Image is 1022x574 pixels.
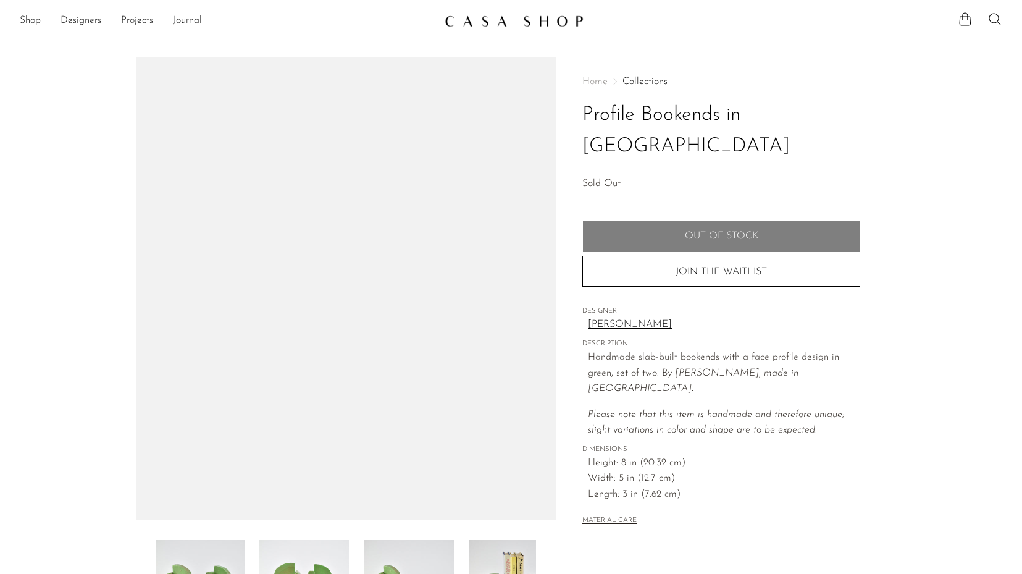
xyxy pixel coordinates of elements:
[588,455,860,471] span: Height: 8 in (20.32 cm)
[588,350,860,397] p: Handmade slab-built bookends with a face profile design in green, set of two. B
[582,256,860,287] button: JOIN THE WAITLIST
[588,487,860,503] span: Length: 3 in (7.62 cm)
[582,306,860,317] span: DESIGNER
[582,99,860,162] h1: Profile Bookends in [GEOGRAPHIC_DATA]
[685,230,758,242] span: Out of stock
[582,339,860,350] span: DESCRIPTION
[582,179,621,188] span: Sold Out
[173,13,202,29] a: Journal
[582,517,637,526] button: MATERIAL CARE
[588,471,860,487] span: Width: 5 in (12.7 cm)
[582,77,860,87] nav: Breadcrumbs
[588,410,844,436] em: Please note that this item is handmade and therefore unique; slight variations in color and shape...
[20,13,41,29] a: Shop
[121,13,153,29] a: Projects
[582,221,860,253] button: Add to cart
[582,77,608,87] span: Home
[588,317,860,333] a: [PERSON_NAME]
[588,368,798,394] em: y [PERSON_NAME], made in [GEOGRAPHIC_DATA].
[582,444,860,455] span: DIMENSIONS
[20,11,435,32] ul: NEW HEADER MENU
[622,77,668,87] a: Collections
[20,11,435,32] nav: Desktop navigation
[61,13,101,29] a: Designers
